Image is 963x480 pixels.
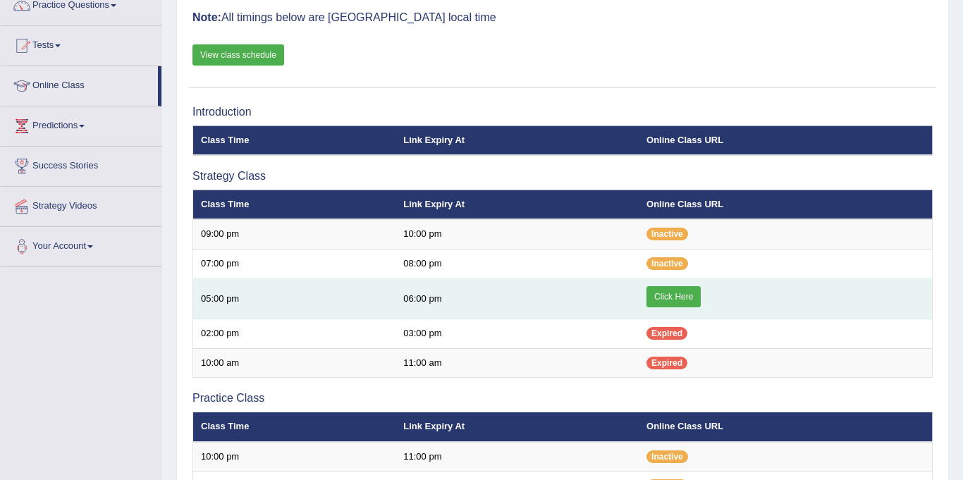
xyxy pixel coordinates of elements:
a: Tests [1,26,161,61]
a: View class schedule [192,44,284,66]
th: Link Expiry At [395,190,639,219]
a: Strategy Videos [1,187,161,222]
td: 06:00 pm [395,278,639,319]
td: 02:00 pm [193,319,396,349]
td: 09:00 pm [193,219,396,249]
a: Your Account [1,227,161,262]
th: Class Time [193,125,396,155]
td: 11:00 pm [395,442,639,472]
a: Success Stories [1,147,161,182]
th: Class Time [193,412,396,442]
span: Inactive [646,228,688,240]
th: Online Class URL [639,125,932,155]
span: Inactive [646,450,688,463]
span: Expired [646,357,687,369]
span: Expired [646,327,687,340]
th: Link Expiry At [395,125,639,155]
td: 03:00 pm [395,319,639,349]
th: Class Time [193,190,396,219]
a: Online Class [1,66,158,101]
a: Click Here [646,286,701,307]
h3: Introduction [192,106,933,118]
h3: Strategy Class [192,170,933,183]
th: Online Class URL [639,190,932,219]
th: Link Expiry At [395,412,639,442]
h3: Practice Class [192,392,933,405]
th: Online Class URL [639,412,932,442]
td: 05:00 pm [193,278,396,319]
a: Predictions [1,106,161,142]
td: 10:00 am [193,348,396,378]
td: 10:00 pm [193,442,396,472]
td: 07:00 pm [193,249,396,278]
b: Note: [192,11,221,23]
span: Inactive [646,257,688,270]
td: 10:00 pm [395,219,639,249]
td: 11:00 am [395,348,639,378]
h3: All timings below are [GEOGRAPHIC_DATA] local time [192,11,933,24]
td: 08:00 pm [395,249,639,278]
